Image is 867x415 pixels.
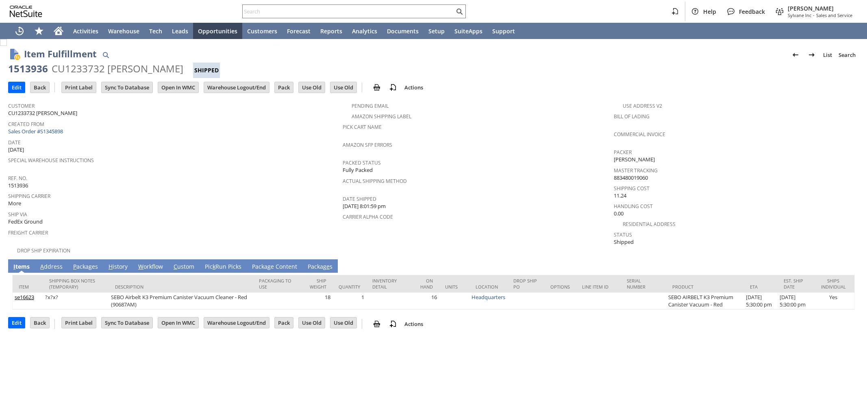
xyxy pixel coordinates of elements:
a: Special Warehouse Instructions [8,157,94,164]
a: Packer [614,149,632,156]
a: Workflow [136,263,165,272]
a: Drop Ship Expiration [17,247,70,254]
div: Packaging to Use [259,278,292,290]
a: Leads [167,23,193,39]
td: 16 [411,293,439,309]
a: Address [38,263,65,272]
input: Edit [9,317,25,328]
span: [DATE] [8,146,24,154]
a: Sales Order #S1345898 [8,128,65,135]
td: 1 [332,293,366,309]
div: Line Item ID [582,284,615,290]
div: On Hand [417,278,433,290]
div: Ship Weight [304,278,326,290]
span: SuiteApps [454,27,482,35]
td: SEBO Airbelt K3 Premium Canister Vacuum Cleaner - Red (90687AM) [109,293,253,309]
span: Feedback [739,8,765,15]
a: Shipping Cost [614,185,650,192]
a: se16623 [15,293,34,301]
a: Commercial Invoice [614,131,665,138]
a: Tech [144,23,167,39]
a: Residential Address [623,221,676,228]
div: Product [672,284,738,290]
svg: logo [10,6,42,17]
input: Sync To Database [102,317,152,328]
span: [DATE] 8:01:59 pm [343,202,386,210]
span: Forecast [287,27,311,35]
span: Fully Packed [343,166,373,174]
td: ?x?x? [43,293,109,309]
td: [DATE] 5:30:00 pm [744,293,778,309]
img: add-record.svg [388,83,398,92]
a: Use Address V2 [623,102,662,109]
img: print.svg [372,319,382,329]
a: Documents [382,23,424,39]
a: Master Tracking [614,167,658,174]
img: Quick Find [101,50,111,60]
a: Support [487,23,520,39]
input: Print Label [62,317,96,328]
a: Freight Carrier [8,229,48,236]
a: Actual Shipping Method [343,178,407,185]
span: More [8,200,21,207]
span: [PERSON_NAME] [788,4,852,12]
a: Unrolled view on [844,261,854,271]
a: Date [8,139,21,146]
a: History [106,263,130,272]
a: PickRun Picks [203,263,243,272]
img: Previous [791,50,800,60]
a: Home [49,23,68,39]
a: Custom [172,263,196,272]
span: I [13,263,15,270]
div: Shortcuts [29,23,49,39]
div: Description [115,284,247,290]
img: add-record.svg [388,319,398,329]
a: Actions [401,320,426,328]
span: g [267,263,271,270]
div: Location [476,284,501,290]
input: Warehouse Logout/End [204,317,269,328]
a: Status [614,231,632,238]
span: Analytics [352,27,377,35]
div: Est. Ship Date [784,278,806,290]
a: Ship Via [8,211,27,218]
a: Forecast [282,23,315,39]
input: Use Old [299,82,325,93]
a: Recent Records [10,23,29,39]
span: 11.24 [614,192,626,200]
input: Use Old [330,317,356,328]
span: k [213,263,215,270]
a: Amazon Shipping Label [352,113,411,120]
input: Pack [275,317,293,328]
a: Customers [242,23,282,39]
img: print.svg [372,83,382,92]
span: Leads [172,27,188,35]
a: Pending Email [352,102,389,109]
input: Warehouse Logout/End [204,82,269,93]
a: Packages [306,263,335,272]
input: Back [30,317,49,328]
a: Opportunities [193,23,242,39]
span: Support [492,27,515,35]
div: Item [19,284,37,290]
a: List [820,48,835,61]
input: Edit [9,82,25,93]
a: Packed Status [343,159,381,166]
div: Quantity [339,284,360,290]
a: Handling Cost [614,203,653,210]
img: Next [807,50,817,60]
a: Warehouse [103,23,144,39]
a: Bill Of Lading [614,113,650,120]
input: Sync To Database [102,82,152,93]
td: [DATE] 5:30:00 pm [778,293,813,309]
td: Yes [812,293,854,309]
a: Shipping Carrier [8,193,50,200]
span: Sales and Service [816,12,852,18]
span: FedEx Ground [8,218,43,226]
div: Serial Number [627,278,660,290]
div: 1513936 [8,62,48,75]
div: Options [550,284,570,290]
input: Open In WMC [158,82,198,93]
svg: Home [54,26,63,36]
span: - [813,12,815,18]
